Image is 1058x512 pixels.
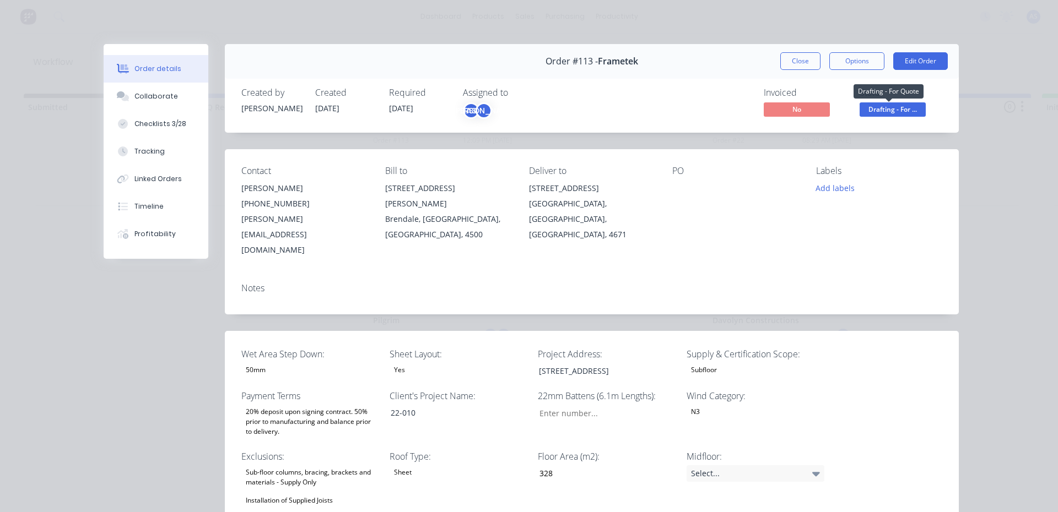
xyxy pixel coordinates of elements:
[780,52,821,70] button: Close
[538,347,676,361] label: Project Address:
[104,110,208,138] button: Checklists 3/28
[241,181,368,258] div: [PERSON_NAME][PHONE_NUMBER][PERSON_NAME][EMAIL_ADDRESS][DOMAIN_NAME]
[389,88,450,98] div: Required
[816,166,942,176] div: Labels
[241,493,337,508] div: Installation of Supplied Joists
[529,181,655,196] div: [STREET_ADDRESS]
[860,102,926,119] button: Drafting - For ...
[134,201,164,211] div: Timeline
[315,88,376,98] div: Created
[390,363,409,377] div: Yes
[893,52,948,70] button: Edit Order
[672,166,798,176] div: PO
[687,465,824,482] div: Select...
[134,119,186,129] div: Checklists 3/28
[390,389,527,402] label: Client's Project Name:
[598,56,638,67] span: Frametek
[529,181,655,242] div: [STREET_ADDRESS][GEOGRAPHIC_DATA], [GEOGRAPHIC_DATA], [GEOGRAPHIC_DATA], 4671
[687,363,721,377] div: Subfloor
[530,363,668,379] div: [STREET_ADDRESS]
[104,83,208,110] button: Collaborate
[810,181,861,195] button: Add labels
[134,64,181,74] div: Order details
[476,102,492,119] div: [PERSON_NAME]
[104,165,208,193] button: Linked Orders
[463,88,573,98] div: Assigned to
[764,102,830,116] span: No
[104,138,208,165] button: Tracking
[385,181,511,242] div: [STREET_ADDRESS][PERSON_NAME]Brendale, [GEOGRAPHIC_DATA], [GEOGRAPHIC_DATA], 4500
[241,450,379,463] label: Exclusions:
[687,450,824,463] label: Midfloor:
[463,102,479,119] div: AS
[687,389,824,402] label: Wind Category:
[382,405,520,421] div: 22-010
[687,347,824,361] label: Supply & Certification Scope:
[241,465,379,489] div: Sub-floor columns, bracing, brackets and materials - Supply Only
[390,450,527,463] label: Roof Type:
[390,465,416,480] div: Sheet
[134,146,165,156] div: Tracking
[104,55,208,83] button: Order details
[538,450,676,463] label: Floor Area (m2):
[529,166,655,176] div: Deliver to
[546,56,598,67] span: Order #113 -
[104,220,208,248] button: Profitability
[241,405,379,439] div: 20% deposit upon signing contract. 50% prior to manufacturing and balance prior to delivery.
[854,84,924,99] div: Drafting - For Quote
[241,283,942,293] div: Notes
[389,103,413,113] span: [DATE]
[241,389,379,402] label: Payment Terms
[687,405,704,419] div: N3
[860,102,926,116] span: Drafting - For ...
[241,363,270,377] div: 50mm
[529,196,655,242] div: [GEOGRAPHIC_DATA], [GEOGRAPHIC_DATA], [GEOGRAPHIC_DATA], 4671
[385,166,511,176] div: Bill to
[530,465,676,482] input: Enter number...
[764,88,846,98] div: Invoiced
[134,229,176,239] div: Profitability
[241,102,302,114] div: [PERSON_NAME]
[829,52,884,70] button: Options
[241,196,368,211] div: [PHONE_NUMBER]
[390,347,527,361] label: Sheet Layout:
[134,91,178,101] div: Collaborate
[530,405,676,421] input: Enter number...
[241,88,302,98] div: Created by
[241,181,368,196] div: [PERSON_NAME]
[385,211,511,242] div: Brendale, [GEOGRAPHIC_DATA], [GEOGRAPHIC_DATA], 4500
[538,389,676,402] label: 22mm Battens (6.1m Lengths):
[241,211,368,258] div: [PERSON_NAME][EMAIL_ADDRESS][DOMAIN_NAME]
[385,181,511,211] div: [STREET_ADDRESS][PERSON_NAME]
[104,193,208,220] button: Timeline
[463,102,492,119] button: AS[PERSON_NAME]
[134,174,182,184] div: Linked Orders
[241,166,368,176] div: Contact
[241,347,379,361] label: Wet Area Step Down:
[315,103,339,113] span: [DATE]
